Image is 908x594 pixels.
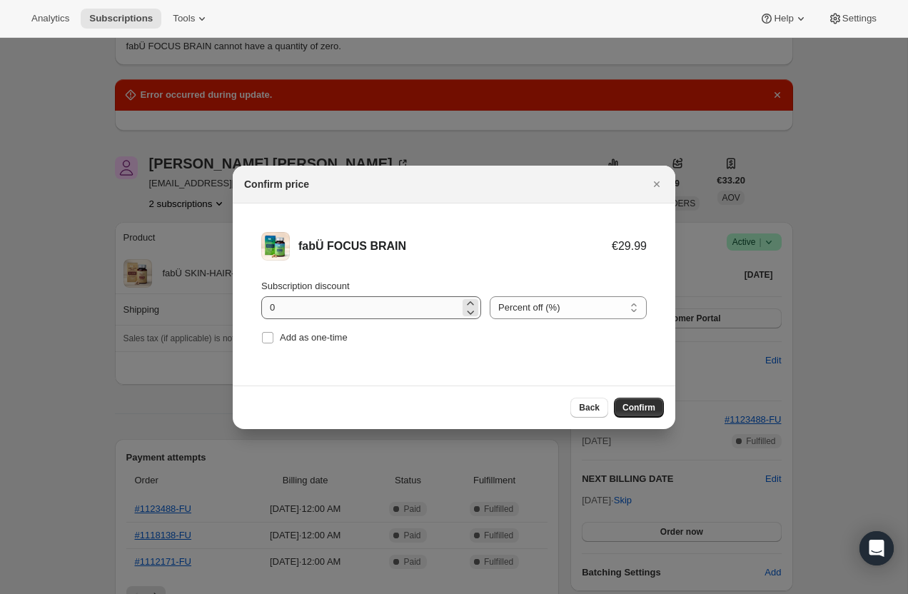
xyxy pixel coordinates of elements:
button: Help [751,9,816,29]
span: Help [774,13,793,24]
button: Back [570,398,608,418]
span: Tools [173,13,195,24]
button: Confirm [614,398,664,418]
span: Back [579,402,600,413]
button: Close [647,174,667,194]
div: €29.99 [612,239,647,253]
button: Analytics [23,9,78,29]
button: Subscriptions [81,9,161,29]
div: Open Intercom Messenger [859,531,894,565]
span: Subscriptions [89,13,153,24]
img: fabÜ FOCUS BRAIN [261,232,290,261]
span: Settings [842,13,877,24]
div: fabÜ FOCUS BRAIN [298,239,612,253]
span: Confirm [622,402,655,413]
h2: Confirm price [244,177,309,191]
span: Subscription discount [261,281,350,291]
button: Settings [819,9,885,29]
button: Tools [164,9,218,29]
span: Analytics [31,13,69,24]
span: Add as one-time [280,332,348,343]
